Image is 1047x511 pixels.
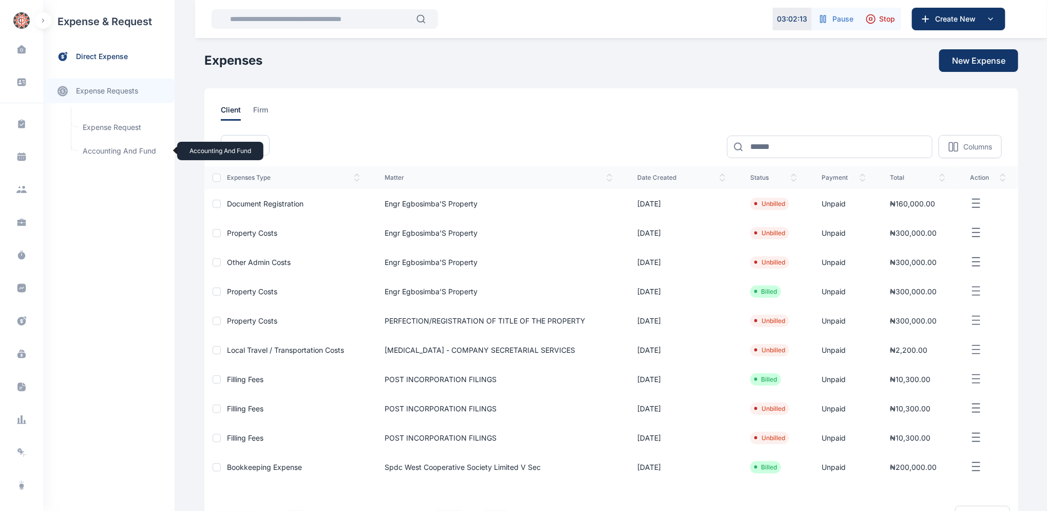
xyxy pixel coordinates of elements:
[809,248,878,277] td: Unpaid
[939,49,1018,72] button: New Expense
[890,174,946,182] span: total
[43,70,175,103] div: expense requests
[227,404,263,413] a: Filling Fees
[890,404,931,413] span: ₦10,300.00
[625,452,738,482] td: [DATE]
[754,229,785,237] li: Unbilled
[812,8,860,30] button: Pause
[372,365,625,394] td: POST INCORPORATION FILINGS
[890,316,937,325] span: ₦300,000.00
[372,189,625,218] td: Engr Egbosimba'S Property
[204,52,262,69] h1: Expenses
[890,433,931,442] span: ₦10,300.00
[750,174,797,182] span: status
[227,375,263,384] a: Filling Fees
[860,8,901,30] button: Stop
[754,463,777,471] li: Billed
[809,218,878,248] td: Unpaid
[221,105,241,121] span: client
[754,405,785,413] li: Unbilled
[625,365,738,394] td: [DATE]
[43,79,175,103] a: expense requests
[77,118,169,137] a: Expense Request
[77,141,169,161] span: Accounting and Fund
[227,463,302,471] a: Bookkeeping Expense
[822,174,865,182] span: payment
[754,258,785,267] li: Unbilled
[754,346,785,354] li: Unbilled
[963,142,992,152] p: Columns
[221,135,270,156] button: Filter
[890,375,931,384] span: ₦10,300.00
[77,141,169,161] a: Accounting and FundAccounting and Fund
[227,287,277,296] a: Property Costs
[939,135,1002,158] button: Columns
[372,218,625,248] td: Engr Egbosimba'S Property
[372,335,625,365] td: [MEDICAL_DATA] - COMPANY SECRETARIAL SERVICES
[890,463,937,471] span: ₦200,000.00
[809,277,878,306] td: Unpaid
[809,306,878,335] td: Unpaid
[43,43,175,70] a: direct expense
[625,248,738,277] td: [DATE]
[931,14,984,24] span: Create New
[625,394,738,423] td: [DATE]
[970,174,1006,182] span: action
[754,288,777,296] li: Billed
[809,365,878,394] td: Unpaid
[809,335,878,365] td: Unpaid
[625,218,738,248] td: [DATE]
[809,452,878,482] td: Unpaid
[227,199,303,208] a: Document Registration
[809,189,878,218] td: Unpaid
[952,54,1005,67] span: New Expense
[227,433,263,442] a: Filling Fees
[890,287,937,296] span: ₦300,000.00
[372,277,625,306] td: Engr Egbosimba'S Property
[754,200,785,208] li: Unbilled
[879,14,895,24] span: Stop
[890,199,936,208] span: ₦160,000.00
[912,8,1005,30] button: Create New
[243,140,261,150] span: Filter
[625,277,738,306] td: [DATE]
[625,335,738,365] td: [DATE]
[809,423,878,452] td: Unpaid
[227,258,291,267] a: Other Admin Costs
[777,14,808,24] p: 03 : 02 : 13
[754,375,777,384] li: Billed
[890,346,928,354] span: ₦2,200.00
[832,14,853,24] span: Pause
[372,423,625,452] td: POST INCORPORATION FILINGS
[253,105,268,121] span: firm
[754,317,785,325] li: Unbilled
[625,189,738,218] td: [DATE]
[221,105,253,121] a: client
[227,346,344,354] a: Local Travel / Transportation Costs
[754,434,785,442] li: Unbilled
[809,394,878,423] td: Unpaid
[227,316,277,325] a: Property Costs
[227,174,360,182] span: expenses type
[890,258,937,267] span: ₦300,000.00
[372,452,625,482] td: Spdc West Cooperative Society Limited V Sec
[625,423,738,452] td: [DATE]
[372,248,625,277] td: Engr Egbosimba'S Property
[625,306,738,335] td: [DATE]
[637,174,726,182] span: date created
[890,229,937,237] span: ₦300,000.00
[385,174,613,182] span: matter
[372,394,625,423] td: POST INCORPORATION FILINGS
[227,229,277,237] span: Property Costs
[372,306,625,335] td: PERFECTION/REGISTRATION OF TITLE OF THE PROPERTY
